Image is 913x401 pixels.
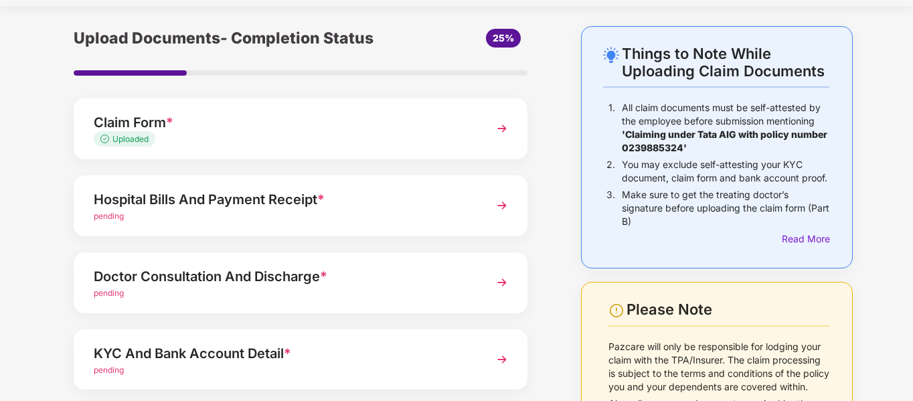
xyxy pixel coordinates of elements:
[603,47,619,63] img: svg+xml;base64,PHN2ZyB4bWxucz0iaHR0cDovL3d3dy53My5vcmcvMjAwMC9zdmciIHdpZHRoPSIyNC4wOTMiIGhlaWdodD...
[490,116,514,141] img: svg+xml;base64,PHN2ZyBpZD0iTmV4dCIgeG1sbnM9Imh0dHA6Ly93d3cudzMub3JnLzIwMDAvc3ZnIiB3aWR0aD0iMzYiIG...
[94,211,124,221] span: pending
[94,288,124,298] span: pending
[622,45,829,80] div: Things to Note While Uploading Claim Documents
[490,270,514,295] img: svg+xml;base64,PHN2ZyBpZD0iTmV4dCIgeG1sbnM9Imh0dHA6Ly93d3cudzMub3JnLzIwMDAvc3ZnIiB3aWR0aD0iMzYiIG...
[112,134,149,144] span: Uploaded
[622,188,829,228] p: Make sure to get the treating doctor’s signature before uploading the claim form (Part B)
[622,101,829,155] p: All claim documents must be self-attested by the employee before submission mentioning
[94,112,473,133] div: Claim Form
[94,365,124,375] span: pending
[608,340,830,394] p: Pazcare will only be responsible for lodging your claim with the TPA/Insurer. The claim processin...
[94,189,473,210] div: Hospital Bills And Payment Receipt
[782,232,829,246] div: Read More
[74,26,376,50] div: Upload Documents- Completion Status
[606,158,615,185] p: 2.
[490,347,514,372] img: svg+xml;base64,PHN2ZyBpZD0iTmV4dCIgeG1sbnM9Imh0dHA6Ly93d3cudzMub3JnLzIwMDAvc3ZnIiB3aWR0aD0iMzYiIG...
[608,101,615,155] p: 1.
[622,158,829,185] p: You may exclude self-attesting your KYC document, claim form and bank account proof.
[490,193,514,218] img: svg+xml;base64,PHN2ZyBpZD0iTmV4dCIgeG1sbnM9Imh0dHA6Ly93d3cudzMub3JnLzIwMDAvc3ZnIiB3aWR0aD0iMzYiIG...
[493,32,514,44] span: 25%
[100,135,112,143] img: svg+xml;base64,PHN2ZyB4bWxucz0iaHR0cDovL3d3dy53My5vcmcvMjAwMC9zdmciIHdpZHRoPSIxMy4zMzMiIGhlaWdodD...
[606,188,615,228] p: 3.
[94,266,473,287] div: Doctor Consultation And Discharge
[608,303,625,319] img: svg+xml;base64,PHN2ZyBpZD0iV2FybmluZ18tXzI0eDI0IiBkYXRhLW5hbWU9Ildhcm5pbmcgLSAyNHgyNCIgeG1sbnM9Im...
[627,301,829,319] div: Please Note
[94,343,473,364] div: KYC And Bank Account Detail
[622,129,827,153] b: 'Claiming under Tata AIG with policy number 0239885324'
